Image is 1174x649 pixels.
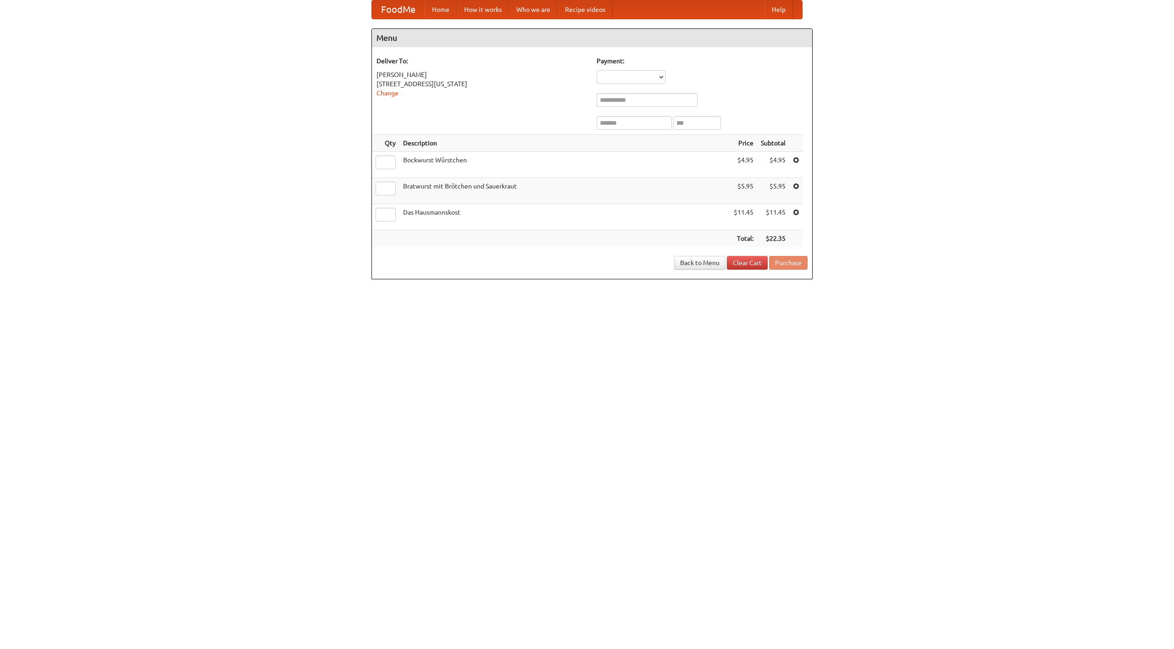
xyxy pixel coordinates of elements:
[730,204,757,230] td: $11.45
[727,256,768,270] a: Clear Cart
[399,135,730,152] th: Description
[757,135,789,152] th: Subtotal
[558,0,613,19] a: Recipe videos
[377,89,399,97] a: Change
[399,204,730,230] td: Das Hausmannskost
[674,256,725,270] a: Back to Menu
[757,230,789,247] th: $22.35
[757,204,789,230] td: $11.45
[457,0,509,19] a: How it works
[509,0,558,19] a: Who we are
[730,178,757,204] td: $5.95
[399,178,730,204] td: Bratwurst mit Brötchen und Sauerkraut
[730,152,757,178] td: $4.95
[372,29,812,47] h4: Menu
[425,0,457,19] a: Home
[764,0,793,19] a: Help
[372,135,399,152] th: Qty
[769,256,808,270] button: Purchase
[377,70,587,79] div: [PERSON_NAME]
[399,152,730,178] td: Bockwurst Würstchen
[377,79,587,89] div: [STREET_ADDRESS][US_STATE]
[757,178,789,204] td: $5.95
[597,56,808,66] h5: Payment:
[757,152,789,178] td: $4.95
[730,135,757,152] th: Price
[730,230,757,247] th: Total:
[372,0,425,19] a: FoodMe
[377,56,587,66] h5: Deliver To:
